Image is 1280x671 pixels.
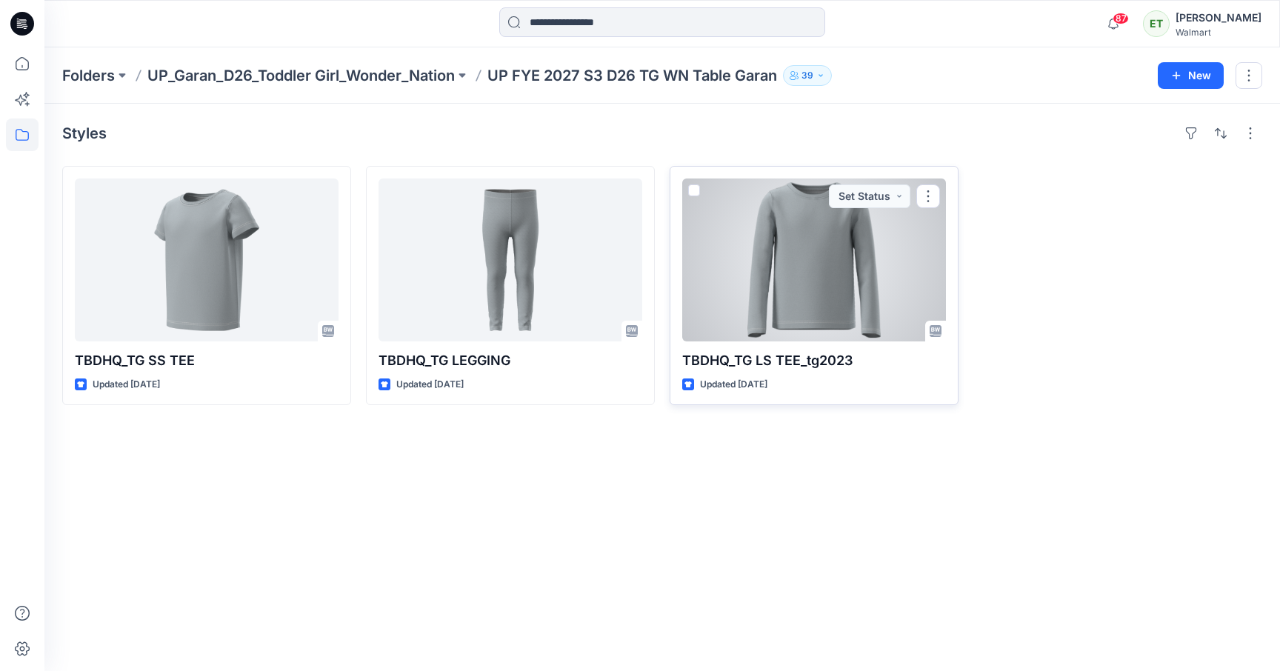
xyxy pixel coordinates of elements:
[1176,9,1261,27] div: [PERSON_NAME]
[62,124,107,142] h4: Styles
[62,65,115,86] a: Folders
[1113,13,1129,24] span: 87
[783,65,832,86] button: 39
[75,350,339,371] p: TBDHQ_TG SS TEE
[1143,10,1170,37] div: ET
[147,65,455,86] a: UP_Garan_D26_Toddler Girl_Wonder_Nation
[682,178,946,341] a: TBDHQ_TG LS TEE_tg2023
[700,377,767,393] p: Updated [DATE]
[1176,27,1261,38] div: Walmart
[379,350,642,371] p: TBDHQ_TG LEGGING
[396,377,464,393] p: Updated [DATE]
[75,178,339,341] a: TBDHQ_TG SS TEE
[1158,62,1224,89] button: New
[93,377,160,393] p: Updated [DATE]
[801,67,813,84] p: 39
[379,178,642,341] a: TBDHQ_TG LEGGING
[682,350,946,371] p: TBDHQ_TG LS TEE_tg2023
[487,65,777,86] p: UP FYE 2027 S3 D26 TG WN Table Garan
